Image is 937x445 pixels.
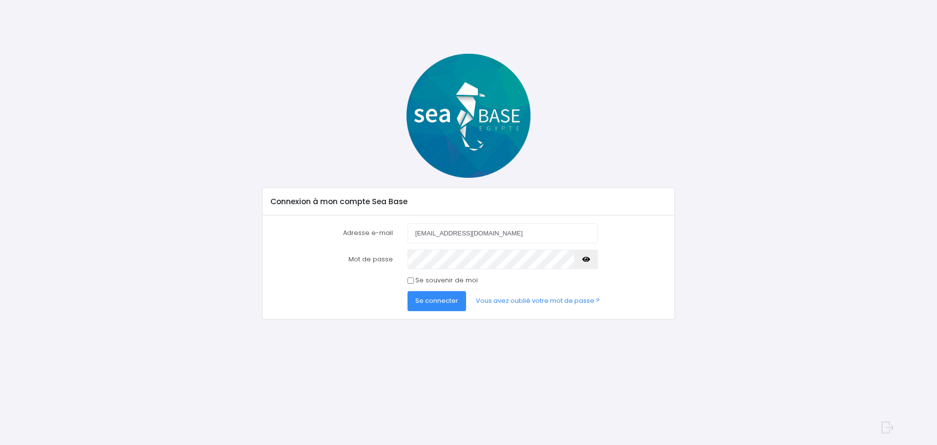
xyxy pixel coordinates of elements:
[415,296,458,305] span: Se connecter
[263,188,674,215] div: Connexion à mon compte Sea Base
[407,291,466,311] button: Se connecter
[468,291,608,311] a: Vous avez oublié votre mot de passe ?
[415,275,478,285] label: Se souvenir de moi
[264,250,400,269] label: Mot de passe
[264,223,400,243] label: Adresse e-mail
